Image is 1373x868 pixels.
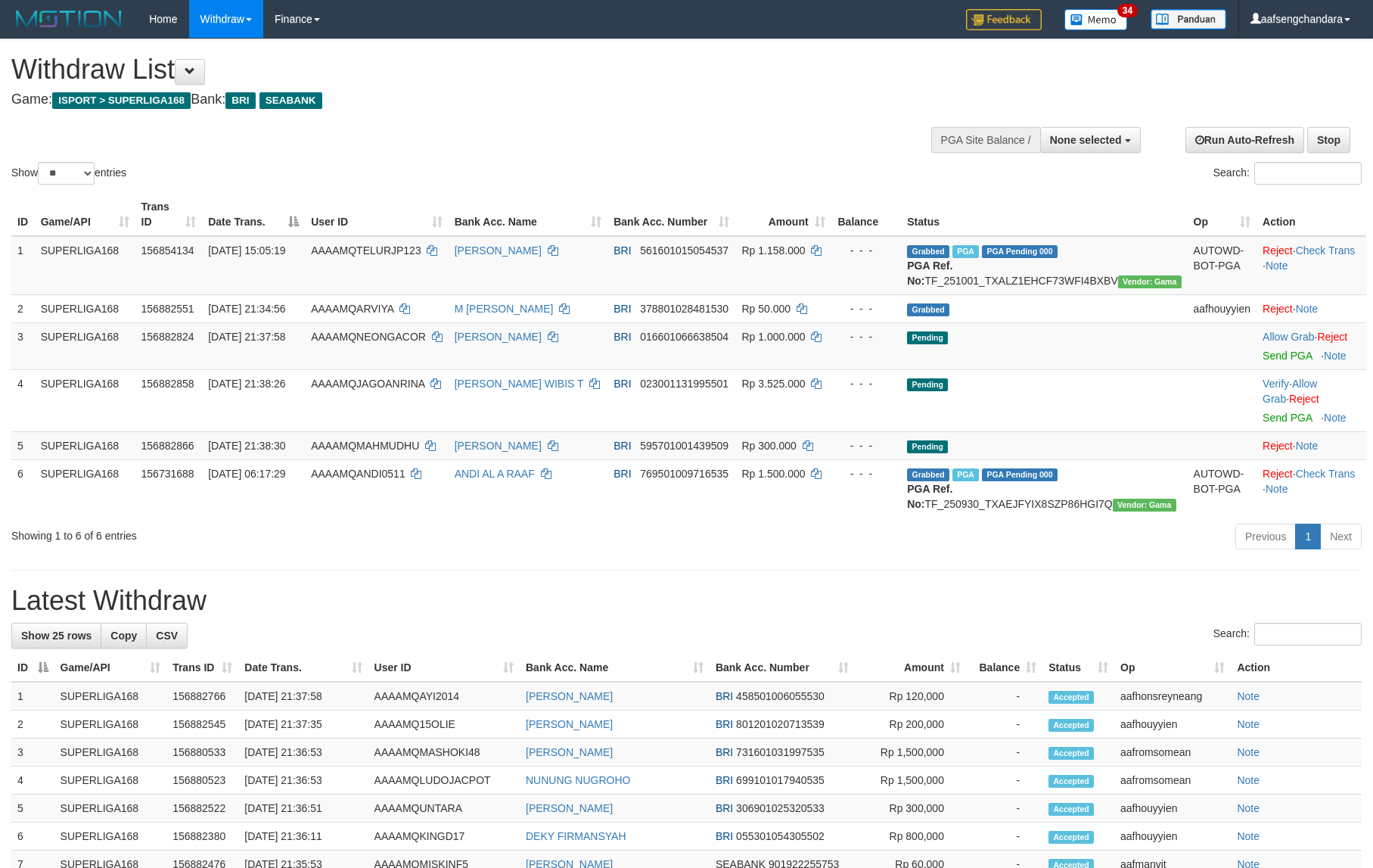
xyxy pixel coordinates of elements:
img: panduan.png [1151,9,1226,30]
span: BRI [716,774,733,786]
span: [DATE] 15:05:19 [208,244,285,257]
td: 1 [11,236,35,295]
th: Action [1257,193,1366,236]
span: [DATE] 06:17:29 [208,468,285,480]
td: aafhouyyien [1188,294,1257,322]
td: [DATE] 21:36:53 [238,767,368,795]
td: SUPERLIGA168 [35,236,135,295]
td: · [1257,294,1366,322]
td: AAAAMQAYI2014 [368,682,520,711]
td: 156882545 [166,711,238,739]
a: [PERSON_NAME] [526,746,613,758]
th: Status [901,193,1187,236]
td: [DATE] 21:36:53 [238,739,368,767]
td: AAAAMQMASHOKI48 [368,739,520,767]
td: · [1257,431,1366,459]
td: AUTOWD-BOT-PGA [1188,459,1257,518]
a: [PERSON_NAME] [455,244,542,257]
td: 156882766 [166,682,238,711]
a: Note [1237,802,1260,814]
span: BRI [614,331,631,343]
td: [DATE] 21:36:11 [238,823,368,851]
th: Op: activate to sort column ascending [1114,654,1231,682]
span: BRI [614,378,631,390]
span: Accepted [1048,719,1094,732]
span: Copy 769501009716535 to clipboard [640,468,728,480]
a: Send PGA [1263,350,1312,362]
td: SUPERLIGA168 [35,459,135,518]
span: [DATE] 21:34:56 [208,303,285,315]
span: None selected [1050,134,1122,146]
div: PGA Site Balance / [931,127,1040,153]
label: Search: [1213,162,1362,185]
span: BRI [614,244,631,257]
a: Show 25 rows [11,623,101,649]
th: Trans ID: activate to sort column ascending [135,193,203,236]
th: Date Trans.: activate to sort column descending [202,193,305,236]
td: SUPERLIGA168 [35,322,135,369]
a: Next [1320,524,1362,549]
span: BRI [716,690,733,702]
a: Send PGA [1263,412,1312,424]
a: [PERSON_NAME] [526,802,613,814]
a: Reject [1263,440,1293,452]
th: ID: activate to sort column descending [11,654,54,682]
a: [PERSON_NAME] [526,718,613,730]
td: aafhouyyien [1114,823,1231,851]
a: Note [1237,746,1260,758]
a: ANDI AL A RAAF [455,468,535,480]
img: MOTION_logo.png [11,8,126,30]
td: 6 [11,823,54,851]
td: [DATE] 21:37:58 [238,682,368,711]
td: 2 [11,711,54,739]
td: SUPERLIGA168 [54,823,167,851]
span: Marked by aafromsomean [952,468,979,481]
span: BRI [225,92,255,109]
a: CSV [146,623,188,649]
span: Accepted [1048,831,1094,844]
td: 156880533 [166,739,238,767]
td: - [967,711,1042,739]
a: Note [1237,830,1260,842]
td: Rp 300,000 [855,795,967,823]
a: Copy [101,623,147,649]
td: 3 [11,739,54,767]
td: AAAAMQKINGD17 [368,823,520,851]
a: DEKY FIRMANSYAH [526,830,626,842]
a: Note [1296,440,1319,452]
th: Bank Acc. Name: activate to sort column ascending [449,193,608,236]
h4: Game: Bank: [11,92,900,107]
span: BRI [614,440,631,452]
td: 2 [11,294,35,322]
span: Grabbed [907,245,949,258]
span: Pending [907,378,948,391]
span: Copy 055301054305502 to clipboard [736,830,825,842]
td: [DATE] 21:37:35 [238,711,368,739]
input: Search: [1254,623,1362,646]
span: Copy 699101017940535 to clipboard [736,774,825,786]
td: aafhouyyien [1114,795,1231,823]
th: Trans ID: activate to sort column ascending [166,654,238,682]
td: - [967,795,1042,823]
span: 156731688 [141,468,194,480]
th: Balance [831,193,902,236]
span: 156882824 [141,331,194,343]
span: Copy 016601066638504 to clipboard [640,331,728,343]
span: BRI [716,802,733,814]
th: Amount: activate to sort column ascending [735,193,831,236]
span: Rp 1.158.000 [741,244,805,257]
span: 156882551 [141,303,194,315]
a: Previous [1235,524,1296,549]
div: - - - [837,438,896,453]
td: 4 [11,369,35,431]
td: SUPERLIGA168 [54,795,167,823]
span: BRI [716,746,733,758]
span: 156882858 [141,378,194,390]
td: SUPERLIGA168 [35,294,135,322]
td: Rp 200,000 [855,711,967,739]
button: None selected [1040,127,1141,153]
span: Rp 50.000 [741,303,791,315]
h1: Withdraw List [11,54,900,85]
td: Rp 1,500,000 [855,739,967,767]
div: - - - [837,243,896,258]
